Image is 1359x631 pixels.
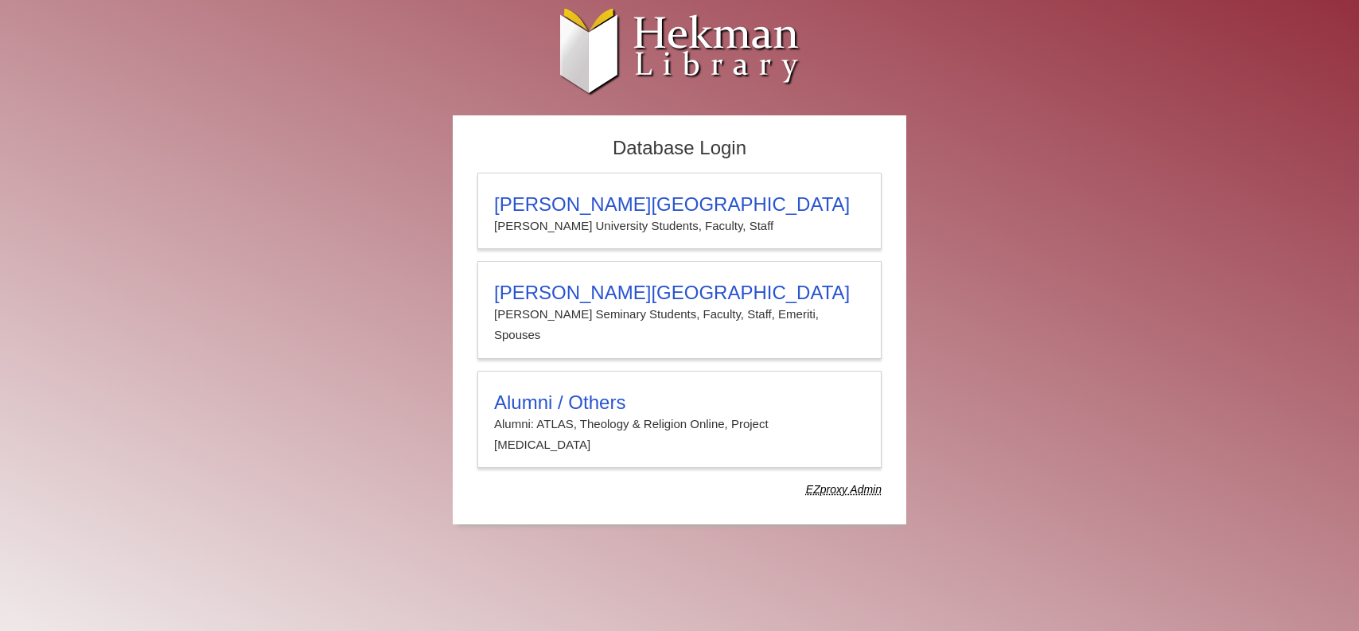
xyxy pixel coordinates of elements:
[477,261,882,359] a: [PERSON_NAME][GEOGRAPHIC_DATA][PERSON_NAME] Seminary Students, Faculty, Staff, Emeriti, Spouses
[494,304,865,346] p: [PERSON_NAME] Seminary Students, Faculty, Staff, Emeriti, Spouses
[494,391,865,414] h3: Alumni / Others
[494,282,865,304] h3: [PERSON_NAME][GEOGRAPHIC_DATA]
[494,414,865,456] p: Alumni: ATLAS, Theology & Religion Online, Project [MEDICAL_DATA]
[806,483,882,496] dfn: Use Alumni login
[494,391,865,456] summary: Alumni / OthersAlumni: ATLAS, Theology & Religion Online, Project [MEDICAL_DATA]
[494,193,865,216] h3: [PERSON_NAME][GEOGRAPHIC_DATA]
[469,132,890,165] h2: Database Login
[494,216,865,236] p: [PERSON_NAME] University Students, Faculty, Staff
[477,173,882,249] a: [PERSON_NAME][GEOGRAPHIC_DATA][PERSON_NAME] University Students, Faculty, Staff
